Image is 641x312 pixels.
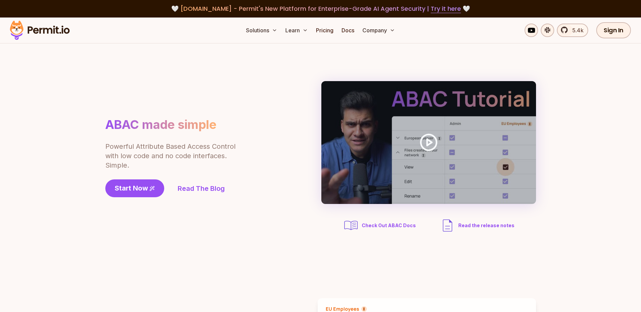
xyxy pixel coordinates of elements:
a: Sign In [596,22,631,38]
span: Check Out ABAC Docs [362,222,416,229]
a: Pricing [313,24,336,37]
button: Company [360,24,398,37]
a: Read The Blog [178,184,225,193]
p: Powerful Attribute Based Access Control with low code and no code interfaces. Simple. [105,142,237,170]
a: Read the release notes [439,217,514,234]
a: Docs [339,24,357,37]
img: abac docs [343,217,359,234]
span: 5.4k [568,26,583,34]
a: Try it here [431,4,461,13]
span: Start Now [115,183,148,193]
a: Start Now [105,179,164,197]
button: Solutions [243,24,280,37]
img: Permit logo [7,19,73,42]
span: [DOMAIN_NAME] - Permit's New Platform for Enterprise-Grade AI Agent Security | [180,4,461,13]
span: Read the release notes [458,222,514,229]
div: 🤍 🤍 [16,4,625,13]
h1: ABAC made simple [105,117,216,132]
a: Check Out ABAC Docs [343,217,418,234]
a: 5.4k [557,24,588,37]
img: description [439,217,456,234]
button: Learn [283,24,311,37]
